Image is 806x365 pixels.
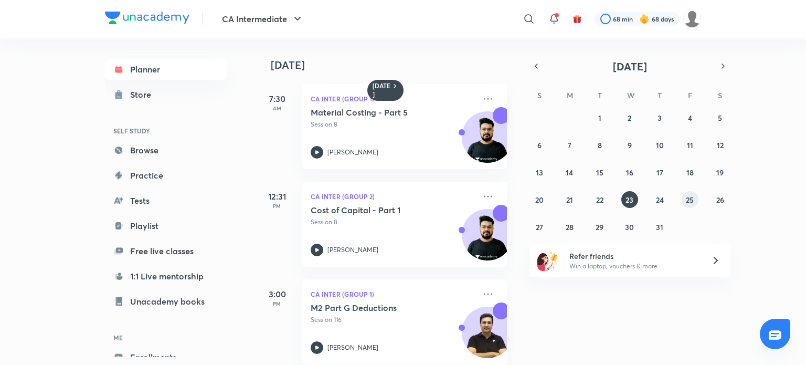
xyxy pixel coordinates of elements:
abbr: July 6, 2025 [537,140,542,150]
abbr: Thursday [657,90,662,100]
img: Avatar [462,117,513,168]
p: PM [256,203,298,209]
button: July 4, 2025 [682,109,698,126]
button: July 25, 2025 [682,191,698,208]
a: Unacademy books [105,291,227,312]
button: July 1, 2025 [591,109,608,126]
p: CA Inter (Group 1) [311,288,475,300]
div: Store [130,88,157,101]
abbr: July 7, 2025 [568,140,571,150]
a: Company Logo [105,12,189,27]
a: Tests [105,190,227,211]
button: July 18, 2025 [682,164,698,181]
abbr: Wednesday [627,90,634,100]
button: July 31, 2025 [651,218,668,235]
button: July 28, 2025 [561,218,578,235]
abbr: July 24, 2025 [656,195,664,205]
button: July 16, 2025 [621,164,638,181]
abbr: July 9, 2025 [628,140,632,150]
abbr: July 12, 2025 [717,140,724,150]
h5: M2 Part G Deductions [311,303,441,313]
a: Practice [105,165,227,186]
abbr: July 18, 2025 [686,168,694,178]
abbr: Sunday [537,90,542,100]
button: July 8, 2025 [591,137,608,153]
p: Win a laptop, vouchers & more [569,262,698,271]
img: Avatar [462,215,513,265]
abbr: July 13, 2025 [536,168,543,178]
abbr: July 3, 2025 [657,113,662,123]
abbr: July 19, 2025 [716,168,724,178]
button: July 5, 2025 [712,109,728,126]
abbr: July 23, 2025 [625,195,633,205]
abbr: July 26, 2025 [716,195,724,205]
button: July 26, 2025 [712,191,728,208]
span: [DATE] [613,59,647,74]
button: July 30, 2025 [621,218,638,235]
img: dhanak [683,10,701,28]
abbr: July 17, 2025 [656,168,663,178]
img: Avatar [462,312,513,363]
h5: 12:31 [256,190,298,203]
button: July 7, 2025 [561,137,578,153]
button: July 14, 2025 [561,164,578,181]
button: July 23, 2025 [621,191,638,208]
abbr: July 5, 2025 [718,113,722,123]
button: July 2, 2025 [621,109,638,126]
button: July 20, 2025 [531,191,548,208]
h6: [DATE] [373,82,391,99]
button: July 9, 2025 [621,137,638,153]
button: July 15, 2025 [591,164,608,181]
h6: SELF STUDY [105,122,227,140]
h6: Refer friends [569,251,698,262]
button: July 21, 2025 [561,191,578,208]
h5: Cost of Capital - Part 1 [311,205,441,215]
p: Session 116 [311,315,475,325]
p: [PERSON_NAME] [327,245,378,255]
abbr: July 30, 2025 [625,222,634,232]
button: avatar [569,11,586,27]
abbr: July 14, 2025 [566,168,573,178]
abbr: July 11, 2025 [687,140,693,150]
button: July 11, 2025 [682,137,698,153]
abbr: July 31, 2025 [656,222,663,232]
a: Playlist [105,215,227,236]
p: Session 8 [311,217,475,227]
abbr: July 1, 2025 [598,113,601,123]
img: streak [639,14,650,24]
button: July 10, 2025 [651,137,668,153]
h5: 3:00 [256,288,298,300]
abbr: July 27, 2025 [536,222,543,232]
abbr: Saturday [718,90,722,100]
a: Planner [105,59,227,80]
p: [PERSON_NAME] [327,148,378,157]
button: July 22, 2025 [591,191,608,208]
button: July 12, 2025 [712,137,728,153]
abbr: July 16, 2025 [626,168,633,178]
a: Free live classes [105,241,227,262]
h5: Material Costing - Part 5 [311,107,441,118]
button: July 27, 2025 [531,218,548,235]
img: referral [537,250,558,271]
abbr: July 29, 2025 [596,222,603,232]
abbr: July 22, 2025 [596,195,603,205]
abbr: Friday [688,90,692,100]
button: [DATE] [544,59,716,74]
p: CA Inter (Group 2) [311,190,475,203]
button: July 13, 2025 [531,164,548,181]
abbr: Monday [567,90,573,100]
abbr: July 25, 2025 [686,195,694,205]
button: July 29, 2025 [591,218,608,235]
img: Company Logo [105,12,189,24]
abbr: July 10, 2025 [656,140,664,150]
button: July 3, 2025 [651,109,668,126]
abbr: July 8, 2025 [598,140,602,150]
button: July 6, 2025 [531,137,548,153]
p: [PERSON_NAME] [327,343,378,352]
abbr: Tuesday [598,90,602,100]
h6: ME [105,329,227,347]
abbr: July 15, 2025 [596,168,603,178]
abbr: July 4, 2025 [688,113,692,123]
abbr: July 20, 2025 [535,195,544,205]
button: July 24, 2025 [651,191,668,208]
